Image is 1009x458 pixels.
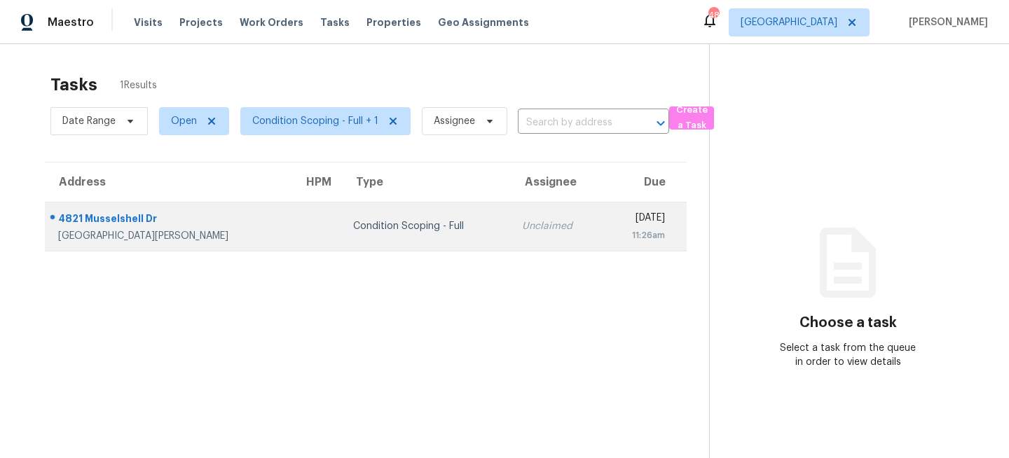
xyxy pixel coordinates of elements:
span: Condition Scoping - Full + 1 [252,114,378,128]
span: Date Range [62,114,116,128]
span: Properties [366,15,421,29]
span: Assignee [434,114,475,128]
span: Visits [134,15,163,29]
span: Work Orders [240,15,303,29]
span: Create a Task [676,102,707,134]
span: [GEOGRAPHIC_DATA] [741,15,837,29]
input: Search by address [518,112,630,134]
h2: Tasks [50,78,97,92]
th: Due [603,162,686,202]
span: Open [171,114,197,128]
div: Unclaimed [522,219,592,233]
span: [PERSON_NAME] [903,15,988,29]
span: Tasks [320,18,350,27]
div: 48 [708,8,718,22]
span: 1 Results [120,78,157,92]
button: Open [651,113,671,133]
th: Address [45,162,292,202]
th: Type [342,162,511,202]
span: Geo Assignments [438,15,529,29]
div: 11:26am [614,228,664,242]
button: Create a Task [669,106,714,130]
th: Assignee [511,162,603,202]
div: [DATE] [614,211,664,228]
div: 4821 Musselshell Dr [58,211,281,229]
div: [GEOGRAPHIC_DATA][PERSON_NAME] [58,229,281,243]
div: Select a task from the queue in order to view details [779,341,918,369]
div: Condition Scoping - Full [353,219,500,233]
span: Maestro [48,15,94,29]
h3: Choose a task [799,316,897,330]
span: Projects [179,15,223,29]
th: HPM [292,162,342,202]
